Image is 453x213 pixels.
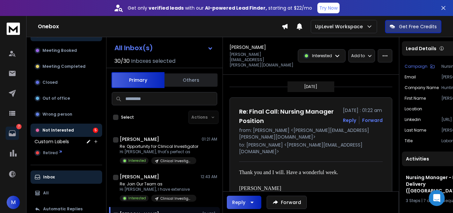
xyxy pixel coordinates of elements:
a: 7 [6,127,19,140]
p: Interested [128,158,146,163]
p: Get Free Credits [399,23,437,30]
p: All [43,190,49,196]
button: Retired [31,146,102,160]
p: First Name [405,96,426,101]
h1: [PERSON_NAME] [120,173,159,180]
p: Re: Join Our Team as [120,181,196,187]
p: location [405,106,422,112]
button: Forward [267,196,307,209]
p: [DATE] : 01:22 am [343,107,383,114]
p: Closed [42,80,58,85]
p: Hi [PERSON_NAME], that's perfect as [120,149,198,155]
button: M [7,196,20,209]
p: from: [PERSON_NAME] <[PERSON_NAME][EMAIL_ADDRESS][PERSON_NAME][DOMAIN_NAME]> [239,127,383,140]
button: Try Now [317,3,340,13]
p: [PERSON_NAME][EMAIL_ADDRESS][PERSON_NAME][DOMAIN_NAME] [229,52,294,68]
p: Interested [312,53,332,58]
div: Reply [232,199,245,206]
p: [DATE] [304,84,317,89]
strong: verified leads [149,5,184,11]
button: Not Interested5 [31,124,102,137]
button: All Inbox(s) [109,41,219,54]
p: Wrong person [42,112,72,117]
h1: Onebox [38,23,282,31]
p: 7 [16,124,22,129]
button: Inbox [31,170,102,184]
button: Campaign [405,64,435,69]
label: Select [121,115,134,120]
p: Automatic Replies [43,206,83,212]
button: Others [164,73,218,87]
p: Campaign [405,64,427,69]
div: 5 [93,128,98,133]
h1: Re: Final Call: Nursing Manager Position [239,107,339,126]
p: Lead Details [406,45,436,52]
p: UpLevel Workspace [315,23,365,30]
p: Get only with our starting at $22/mo [128,5,312,11]
div: [PERSON_NAME] [239,176,377,192]
p: Email [405,74,416,80]
div: Forward [362,117,383,124]
h3: Custom Labels [34,138,69,145]
button: Reply [343,117,356,124]
button: Reply [227,196,261,209]
button: Closed [31,76,102,89]
span: 3 Steps [406,198,421,203]
h3: Inboxes selected [131,57,175,65]
span: 30 / 30 [114,57,130,65]
p: to: [PERSON_NAME] <[PERSON_NAME][EMAIL_ADDRESS][DOMAIN_NAME]> [239,142,383,155]
p: linkedin [405,117,421,122]
button: Wrong person [31,108,102,121]
button: Get Free Credits [385,20,441,33]
p: Interested [128,196,146,201]
span: Retired [43,150,58,156]
p: Out of office [42,96,70,101]
p: title [405,138,413,144]
img: logo [7,23,20,35]
button: Primary [111,72,164,88]
p: Clinical Investigator - [MEDICAL_DATA] Oncology (MA-1117) [161,159,192,163]
strong: AI-powered Lead Finder, [205,5,267,11]
p: Try Now [319,5,338,11]
p: Meeting Booked [42,48,77,53]
p: Meeting Completed [42,64,86,69]
h1: [PERSON_NAME] [229,44,266,51]
button: Meeting Completed [31,60,102,73]
p: Clinical Investigator - [MEDICAL_DATA] Oncology (MA-1117) [161,196,192,201]
button: Meeting Booked [31,44,102,57]
h1: All Inbox(s) [114,45,153,51]
p: 12:43 AM [201,174,217,179]
p: Company Name [405,85,439,90]
p: Re: Opportunity for Clinical Investigator [120,144,198,149]
button: Out of office [31,92,102,105]
p: 01:21 AM [202,137,217,142]
div: Thank you and I will. Have a wonderful week. [239,168,377,176]
p: Add to [351,53,365,58]
p: Not Interested [42,128,74,133]
div: Open Intercom Messenger [429,190,445,206]
h1: [PERSON_NAME] [120,136,159,143]
p: Last Name [405,128,426,133]
button: All [31,186,102,200]
p: Hi [PERSON_NAME], I have extensive [120,187,196,192]
p: Inbox [43,174,55,180]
